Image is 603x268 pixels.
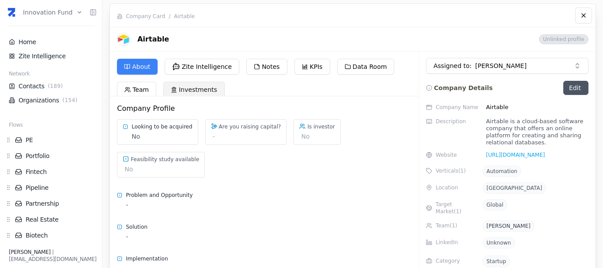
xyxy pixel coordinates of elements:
a: Edit [563,81,588,95]
span: Unlinked profile [539,34,588,44]
span: Company Card [126,13,165,20]
div: - [211,130,281,141]
div: Company Profile [117,103,411,114]
div: Website [426,151,479,159]
img: Logo [117,33,130,46]
div: Partnership [5,199,97,208]
div: Description [426,118,479,125]
span: [PERSON_NAME] [475,61,527,70]
a: Zite Intelligence [9,52,93,60]
a: Partnership [15,199,97,208]
a: [URL][DOMAIN_NAME] [482,151,545,159]
div: Portfolio [5,151,97,160]
div: No [123,163,199,174]
a: Organizations(154) [9,96,93,105]
div: Pipeline [5,183,97,192]
div: Fintech [5,167,97,176]
span: Global [486,202,503,208]
a: PE [15,136,97,144]
span: Automation [486,168,517,174]
div: Is investor [299,123,335,130]
div: Location [426,182,479,191]
div: Category [426,256,479,264]
div: Company Details [426,81,493,95]
div: Airtable is a cloud-based software company that offers an online platform for creating and sharin... [482,118,588,146]
div: - [126,200,411,209]
div: No [299,130,335,141]
div: Verticals ( 1 ) [426,166,479,174]
div: Airtable [482,102,588,113]
button: Investments [163,82,225,98]
a: Home [9,38,93,46]
span: Startup [486,258,506,264]
a: [PERSON_NAME] [482,223,535,229]
button: Team [117,82,156,98]
div: | [9,249,97,256]
div: - [126,232,411,241]
div: [EMAIL_ADDRESS][DOMAIN_NAME] [9,256,97,263]
a: Airtable [174,13,195,19]
div: Assigned to : [433,61,570,70]
div: Problem and Opportunity [117,192,411,200]
button: KPIs [294,59,330,75]
span: / [169,13,170,20]
div: Biotech [5,231,97,240]
a: Pipeline [15,183,97,192]
div: Target Market ( 1 ) [426,199,479,215]
button: Notes [246,59,287,75]
button: About [117,59,157,75]
div: No [132,132,192,141]
div: Looking to be acquired [123,123,192,132]
div: Are you raising capital? [211,123,281,130]
span: Flows [9,121,23,128]
span: ( 154 ) [61,97,79,104]
a: Portfolio [15,151,97,160]
span: [GEOGRAPHIC_DATA] [486,185,542,191]
a: Fintech [15,167,97,176]
div: Network [5,70,97,79]
button: Zite Intelligence [165,59,240,75]
div: LinkedIn [426,237,479,246]
a: Real Estate [15,215,97,224]
a: Contacts(189) [9,82,93,91]
button: Innovation Fund [23,3,83,22]
div: Airtable [117,33,431,46]
div: Solution [117,223,411,232]
a: Biotech [15,231,97,240]
div: Real Estate [5,215,97,224]
div: [PERSON_NAME] [486,223,531,230]
div: Implementation [117,255,411,264]
div: Company Name [426,102,479,113]
div: PE [5,136,97,144]
span: [PERSON_NAME] [9,249,50,255]
div: Team ( 1 ) [426,220,479,229]
span: Unknown [486,240,511,246]
span: ( 189 ) [46,83,65,90]
button: Data Room [337,59,395,75]
div: Feasibility study available [123,156,199,163]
